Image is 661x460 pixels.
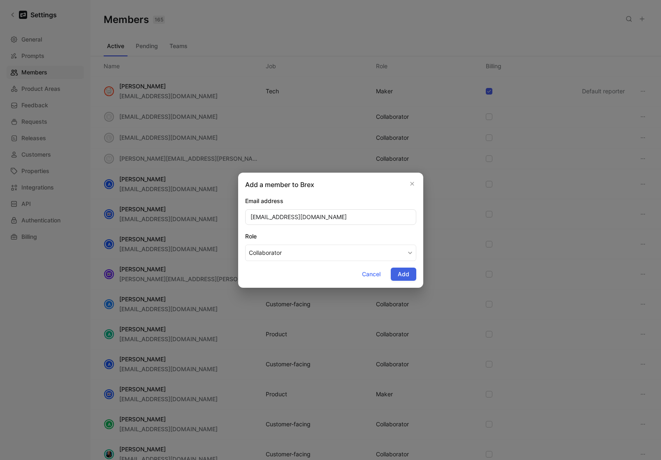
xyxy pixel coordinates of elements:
[355,268,387,281] button: Cancel
[391,268,416,281] button: Add
[362,269,380,279] span: Cancel
[245,231,416,241] div: Role
[245,180,314,190] h2: Add a member to Brex
[245,209,416,225] input: example@cycle.app
[245,196,416,206] div: Email address
[245,245,416,261] button: Role
[398,269,409,279] span: Add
